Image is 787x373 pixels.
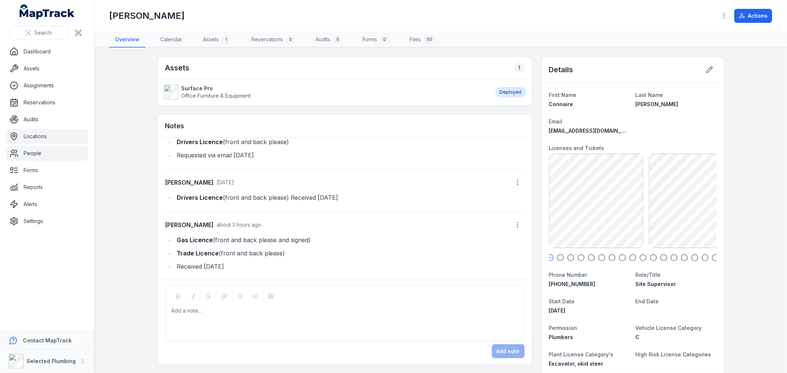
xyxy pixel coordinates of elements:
[175,235,525,245] li: (front and back please and signed)
[165,220,214,229] strong: [PERSON_NAME]
[217,179,234,185] span: [DATE]
[175,192,525,203] li: (front and back please) Received [DATE]
[549,101,573,107] span: Connaire
[424,35,435,44] div: 50
[175,261,525,272] li: Received [DATE]
[245,32,301,48] a: Reservations0
[177,138,223,146] strong: Drivers Licence
[23,337,72,344] strong: Contact MapTrack
[165,63,190,73] h2: Assets
[6,180,88,195] a: Reports
[636,101,679,107] span: [PERSON_NAME]
[333,35,342,44] div: 0
[636,298,659,304] span: End Date
[164,85,488,100] a: Surface ProOffice Furniture & Equipment
[549,118,563,125] span: Email
[6,95,88,110] a: Reservations
[286,35,295,44] div: 0
[109,32,145,48] a: Overview
[549,307,566,314] time: 9/24/2024, 12:00:00 AM
[636,351,711,358] span: High Risk License Categories
[154,32,188,48] a: Calendar
[549,351,614,358] span: Plant License Category's
[357,32,395,48] a: Forms0
[6,146,88,161] a: People
[496,87,526,97] div: Deployed
[27,358,76,364] strong: Selected Plumbing
[549,281,596,287] span: [PHONE_NUMBER]
[109,10,184,22] h1: [PERSON_NAME]
[514,63,525,73] div: 1
[217,222,262,228] span: about 3 hours ago
[636,325,702,331] span: Vehicle License Category
[6,44,88,59] a: Dashboard
[6,78,88,93] a: Assignments
[636,92,663,98] span: Last Name
[6,163,88,178] a: Forms
[165,121,184,131] h3: Notes
[549,334,573,340] span: Plumbers
[549,325,577,331] span: Permission
[734,9,772,23] button: Actions
[636,281,676,287] span: Site Supervisor
[177,236,213,244] strong: Gas Licence
[175,150,525,160] li: Requested via email [DATE]
[177,194,223,201] strong: Drivers Licence
[165,178,214,187] strong: [PERSON_NAME]
[549,307,566,314] span: [DATE]
[6,61,88,76] a: Assets
[310,32,348,48] a: Audits0
[6,197,88,212] a: Alerts
[549,298,575,304] span: Start Date
[549,145,604,151] span: Licenses and Tickets
[175,248,525,258] li: (front and back please)
[34,29,52,36] span: Search
[222,35,231,44] div: 1
[175,137,525,147] li: (front and back please)
[6,129,88,144] a: Locations
[549,360,604,367] span: Excavator, skid steer
[549,272,587,278] span: Phone Number
[6,112,88,127] a: Audits
[217,222,262,228] time: 9/1/2025, 10:29:54 AM
[636,272,661,278] span: Role/Title
[6,214,88,229] a: Settings
[217,179,234,185] time: 8/28/2025, 3:55:39 PM
[549,65,573,75] h2: Details
[549,92,577,98] span: First Name
[177,250,219,257] strong: Trade Licence
[636,334,640,340] span: C
[182,85,251,92] strong: Surface Pro
[380,35,389,44] div: 0
[20,4,75,19] a: MapTrack
[9,26,68,40] button: Search
[197,32,237,48] a: Assets1
[404,32,441,48] a: Files50
[182,93,251,99] span: Office Furniture & Equipment
[549,128,638,134] span: [EMAIL_ADDRESS][DOMAIN_NAME]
